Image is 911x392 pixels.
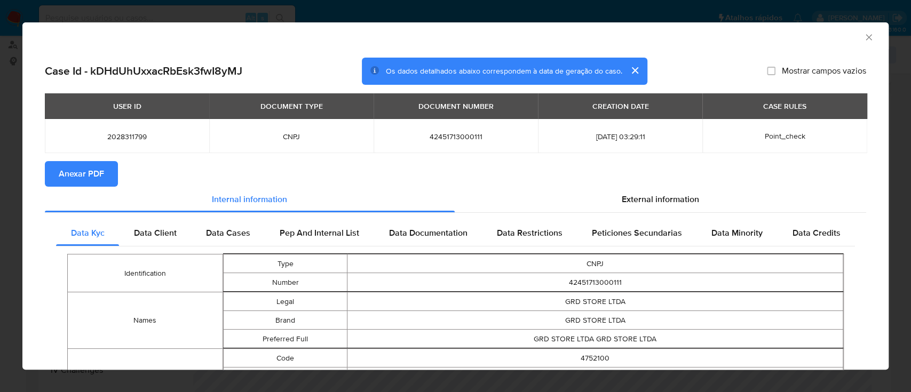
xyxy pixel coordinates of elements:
[134,227,177,239] span: Data Client
[254,97,329,115] div: DOCUMENT TYPE
[347,311,843,330] td: GRD STORE LTDA
[58,132,196,141] span: 2028311799
[56,220,855,246] div: Detailed internal info
[757,97,813,115] div: CASE RULES
[347,292,843,311] td: GRD STORE LTDA
[71,227,105,239] span: Data Kyc
[222,132,361,141] span: CNPJ
[347,254,843,273] td: CNPJ
[223,311,347,330] td: Brand
[223,367,347,386] td: Is Primary
[223,254,347,273] td: Type
[592,227,682,239] span: Peticiones Secundarias
[622,58,647,83] button: cerrar
[212,193,287,205] span: Internal information
[68,292,223,349] td: Names
[497,227,563,239] span: Data Restrictions
[107,97,148,115] div: USER ID
[585,97,655,115] div: CREATION DATE
[551,132,690,141] span: [DATE] 03:29:11
[347,330,843,348] td: GRD STORE LTDA GRD STORE LTDA
[386,66,622,76] span: Os dados detalhados abaixo correspondem à data de geração do caso.
[347,273,843,292] td: 42451713000111
[711,227,763,239] span: Data Minority
[347,367,843,386] td: true
[223,349,347,367] td: Code
[347,349,843,367] td: 4752100
[68,254,223,292] td: Identification
[412,97,500,115] div: DOCUMENT NUMBER
[45,64,242,78] h2: Case Id - kDHdUhUxxacRbEsk3fwI8yMJ
[22,22,889,370] div: closure-recommendation-modal
[764,131,805,141] span: Point_check
[767,67,775,75] input: Mostrar campos vazios
[223,273,347,292] td: Number
[45,187,866,212] div: Detailed info
[386,132,525,141] span: 42451713000111
[223,330,347,348] td: Preferred Full
[223,292,347,311] td: Legal
[389,227,467,239] span: Data Documentation
[782,66,866,76] span: Mostrar campos vazios
[206,227,250,239] span: Data Cases
[59,162,104,186] span: Anexar PDF
[864,32,873,42] button: Fechar a janela
[792,227,840,239] span: Data Credits
[280,227,359,239] span: Pep And Internal List
[45,161,118,187] button: Anexar PDF
[622,193,699,205] span: External information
